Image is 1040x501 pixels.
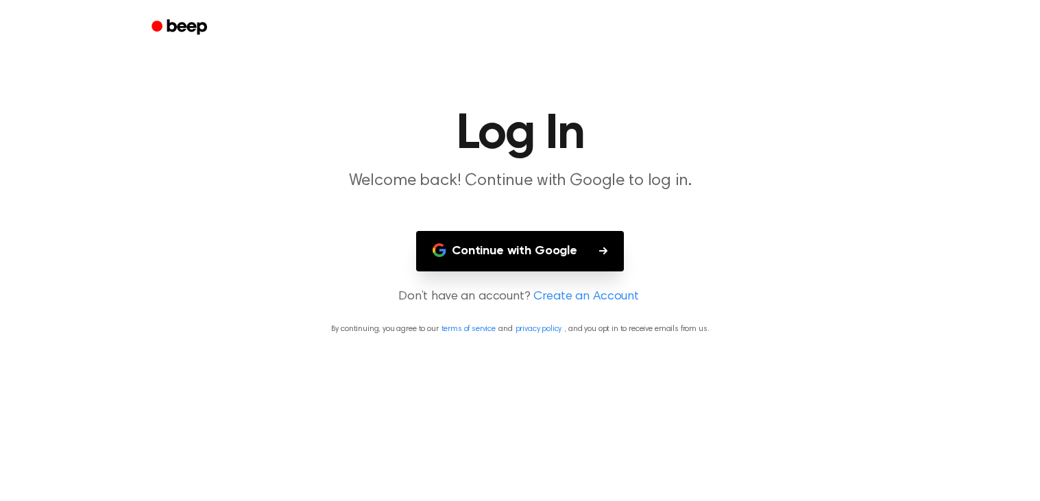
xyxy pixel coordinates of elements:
[416,231,624,271] button: Continue with Google
[516,325,562,333] a: privacy policy
[16,323,1024,335] p: By continuing, you agree to our and , and you opt in to receive emails from us.
[442,325,496,333] a: terms of service
[16,288,1024,306] p: Don’t have an account?
[257,170,784,193] p: Welcome back! Continue with Google to log in.
[169,110,871,159] h1: Log In
[533,288,639,306] a: Create an Account
[142,14,219,41] a: Beep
